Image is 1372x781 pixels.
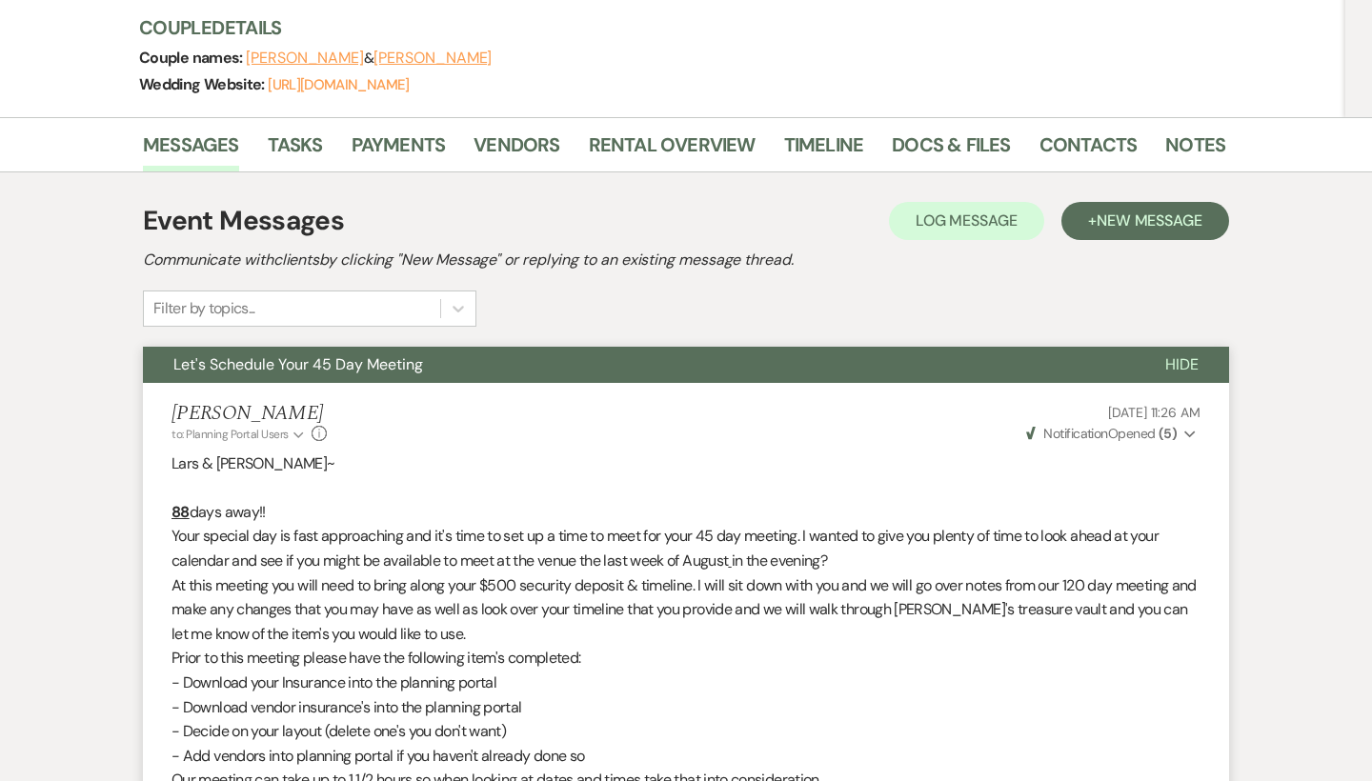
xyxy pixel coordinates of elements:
[1039,130,1138,171] a: Contacts
[784,130,864,171] a: Timeline
[190,502,266,522] span: days away!!
[171,427,289,442] span: to: Planning Portal Users
[1043,425,1107,442] span: Notification
[1026,425,1177,442] span: Opened
[1023,424,1200,444] button: NotificationOpened (5)
[139,74,268,94] span: Wedding Website:
[171,502,190,522] u: 88
[1097,210,1202,230] span: New Message
[246,50,364,66] button: [PERSON_NAME]
[1165,130,1225,171] a: Notes
[171,402,327,426] h5: [PERSON_NAME]
[143,201,344,241] h1: Event Messages
[143,249,1229,271] h2: Communicate with clients by clicking "New Message" or replying to an existing message thread.
[171,524,1200,572] p: Your special day is fast approaching and it's time to set up a time to meet for your 45 day meeti...
[171,453,335,473] span: Lars & [PERSON_NAME]~
[352,130,446,171] a: Payments
[1135,347,1229,383] button: Hide
[173,354,423,374] span: Let's Schedule Your 45 Day Meeting
[153,297,255,320] div: Filter by topics...
[1108,404,1200,421] span: [DATE] 11:26 AM
[171,721,506,741] span: - Decide on your layout (delete one's you don't want)
[892,130,1010,171] a: Docs & Files
[171,672,496,692] span: - Download your Insurance into the planning portal
[916,210,1018,230] span: Log Message
[889,202,1044,240] button: Log Message
[143,347,1135,383] button: Let's Schedule Your 45 Day Meeting
[246,49,492,68] span: &
[268,130,323,171] a: Tasks
[143,130,239,171] a: Messages
[589,130,756,171] a: Rental Overview
[1165,354,1199,374] span: Hide
[268,75,409,94] a: [URL][DOMAIN_NAME]
[171,746,584,766] span: - Add vendors into planning portal if you haven't already done so
[474,130,559,171] a: Vendors
[1061,202,1229,240] button: +New Message
[139,14,1206,41] h3: Couple Details
[1159,425,1177,442] strong: ( 5 )
[171,648,580,668] span: Prior to this meeting please have the following item's completed:
[171,575,1197,644] span: At this meeting you will need to bring along your $500 security deposit & timeline. I will sit do...
[373,50,492,66] button: [PERSON_NAME]
[171,697,521,717] span: - Download vendor insurance's into the planning portal
[139,48,246,68] span: Couple names:
[171,426,307,443] button: to: Planning Portal Users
